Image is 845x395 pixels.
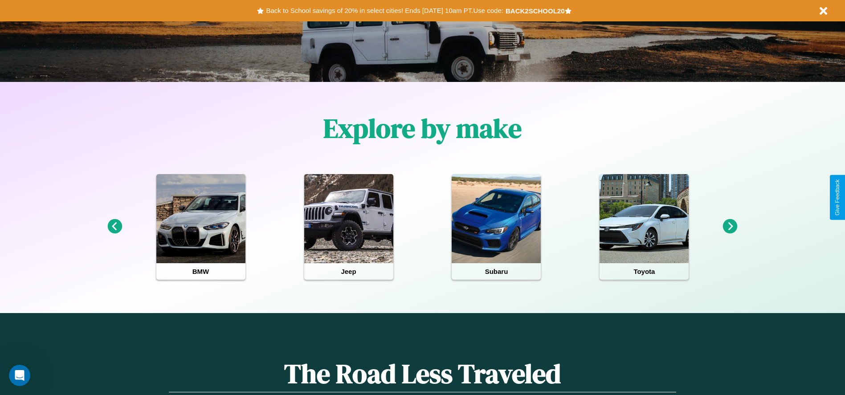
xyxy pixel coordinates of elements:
[156,263,245,280] h4: BMW
[264,4,505,17] button: Back to School savings of 20% in select cities! Ends [DATE] 10am PT.Use code:
[323,110,522,147] h1: Explore by make
[9,365,30,386] iframe: Intercom live chat
[169,355,676,392] h1: The Road Less Traveled
[600,263,689,280] h4: Toyota
[834,179,841,216] div: Give Feedback
[452,263,541,280] h4: Subaru
[506,7,565,15] b: BACK2SCHOOL20
[304,263,393,280] h4: Jeep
